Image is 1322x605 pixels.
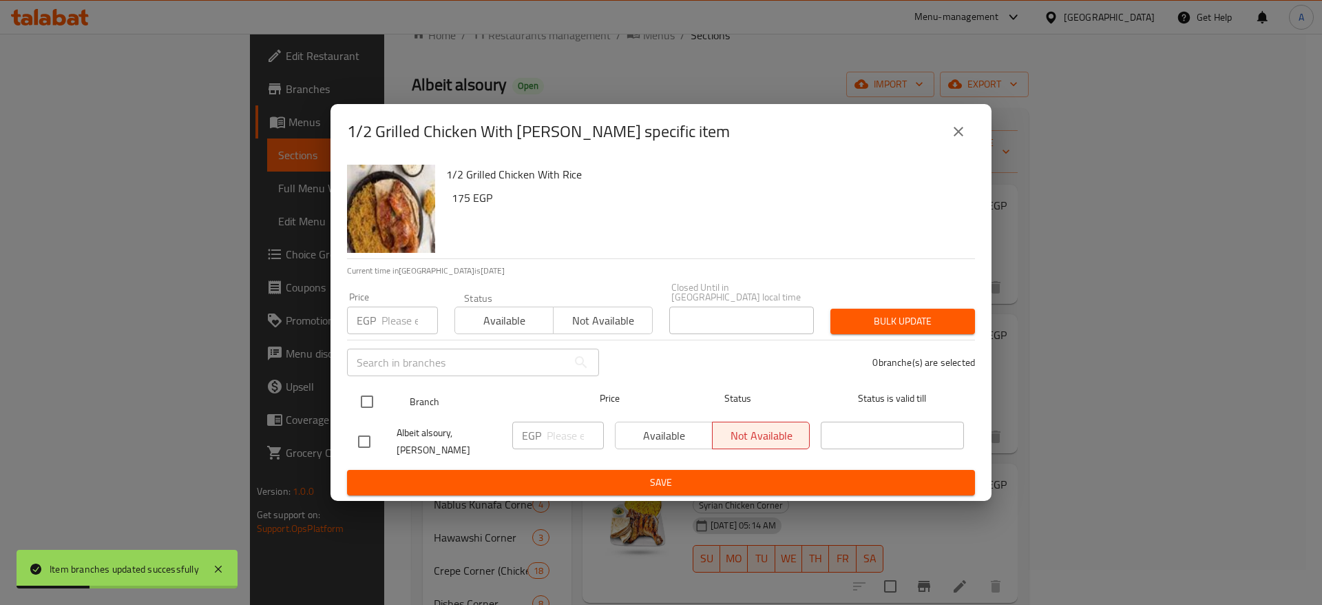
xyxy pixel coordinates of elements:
span: Branch [410,393,553,411]
span: Status is valid till [821,390,964,407]
span: Bulk update [841,313,964,330]
input: Please enter price [547,422,604,449]
p: Current time in [GEOGRAPHIC_DATA] is [DATE] [347,265,975,277]
p: EGP [522,427,541,444]
h6: 1/2 Grilled Chicken With Rice [446,165,964,184]
button: close [942,115,975,148]
img: 1/2 Grilled Chicken With Rice [347,165,435,253]
span: Not available [559,311,647,331]
span: Price [564,390,655,407]
input: Search in branches [347,349,567,376]
button: Available [454,307,554,334]
button: Save [347,470,975,495]
p: 0 branche(s) are selected [872,356,975,369]
p: EGP [357,312,376,329]
span: Save [358,474,964,491]
span: Albeit alsoury, [PERSON_NAME] [397,424,501,459]
h2: 1/2 Grilled Chicken With [PERSON_NAME] specific item [347,121,730,143]
button: Bulk update [830,309,975,334]
div: Item branches updated successfully [50,562,199,577]
h6: 175 EGP [452,188,964,207]
button: Not available [553,307,652,334]
input: Please enter price [381,307,438,334]
span: Available [461,311,548,331]
span: Status [667,390,810,407]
